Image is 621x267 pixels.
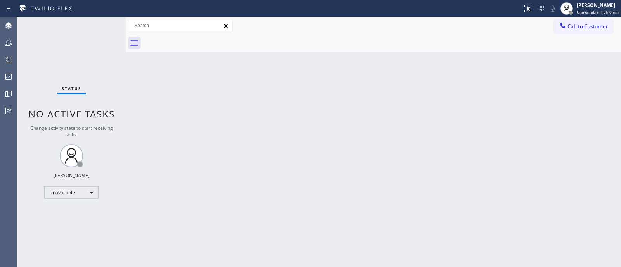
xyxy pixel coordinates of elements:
button: Call to Customer [554,19,613,34]
button: Mute [547,3,558,14]
span: Call to Customer [567,23,608,30]
div: Unavailable [44,186,99,199]
span: No active tasks [28,107,115,120]
span: Change activity state to start receiving tasks. [30,125,113,138]
input: Search [128,19,232,32]
span: Status [62,86,82,91]
span: Unavailable | 5h 6min [577,9,619,15]
div: [PERSON_NAME] [53,172,90,179]
div: [PERSON_NAME] [577,2,619,9]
